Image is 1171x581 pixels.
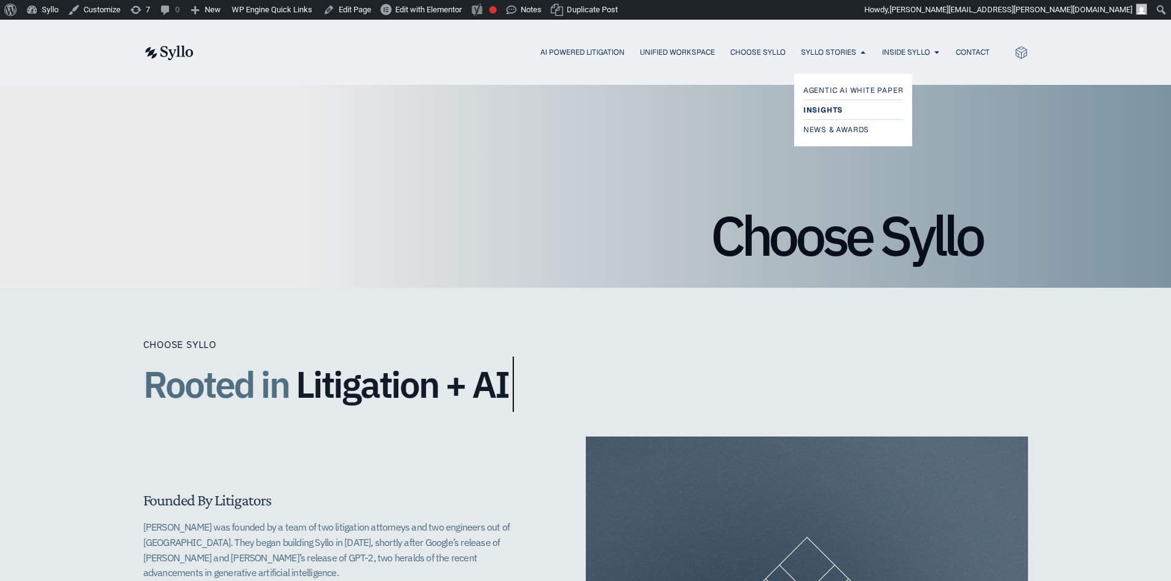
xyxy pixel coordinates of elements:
[803,103,904,117] a: Insights
[801,47,856,58] a: Syllo Stories
[189,208,982,263] h1: Choose Syllo
[730,47,786,58] a: Choose Syllo
[143,45,194,60] img: syllo
[640,47,715,58] a: Unified Workspace
[540,47,625,58] a: AI Powered Litigation
[395,5,462,14] span: Edit with Elementor
[803,122,904,137] a: News & Awards
[218,47,990,58] div: Menu Toggle
[143,357,289,412] span: Rooted in
[143,491,271,509] span: Founded By Litigators
[889,5,1132,14] span: [PERSON_NAME][EMAIL_ADDRESS][PERSON_NAME][DOMAIN_NAME]
[803,122,869,137] span: News & Awards
[956,47,990,58] a: Contact
[218,47,990,58] nav: Menu
[296,364,508,405] span: Litigation + AI
[803,83,904,98] a: Agentic AI White Paper
[143,520,537,580] p: [PERSON_NAME] was founded by a team of two litigation attorneys and two engineers out of [GEOGRAP...
[489,6,497,14] div: Focus keyphrase not set
[143,337,635,352] div: Choose Syllo
[882,47,930,58] a: Inside Syllo
[803,103,843,117] span: Insights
